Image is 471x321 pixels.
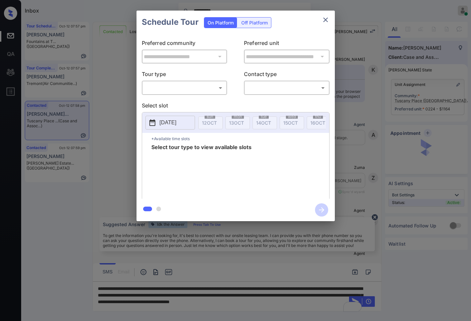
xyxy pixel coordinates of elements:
button: close [319,13,332,26]
p: Preferred community [142,39,227,50]
div: On Platform [204,18,237,28]
p: [DATE] [160,119,177,127]
button: [DATE] [145,116,195,130]
p: *Available time slots [151,133,329,144]
p: Select slot [142,101,330,112]
span: Select tour type to view available slots [151,144,252,197]
div: Off Platform [238,18,271,28]
h2: Schedule Tour [137,11,204,34]
p: Preferred unit [244,39,330,50]
p: Contact type [244,70,330,81]
p: Tour type [142,70,227,81]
